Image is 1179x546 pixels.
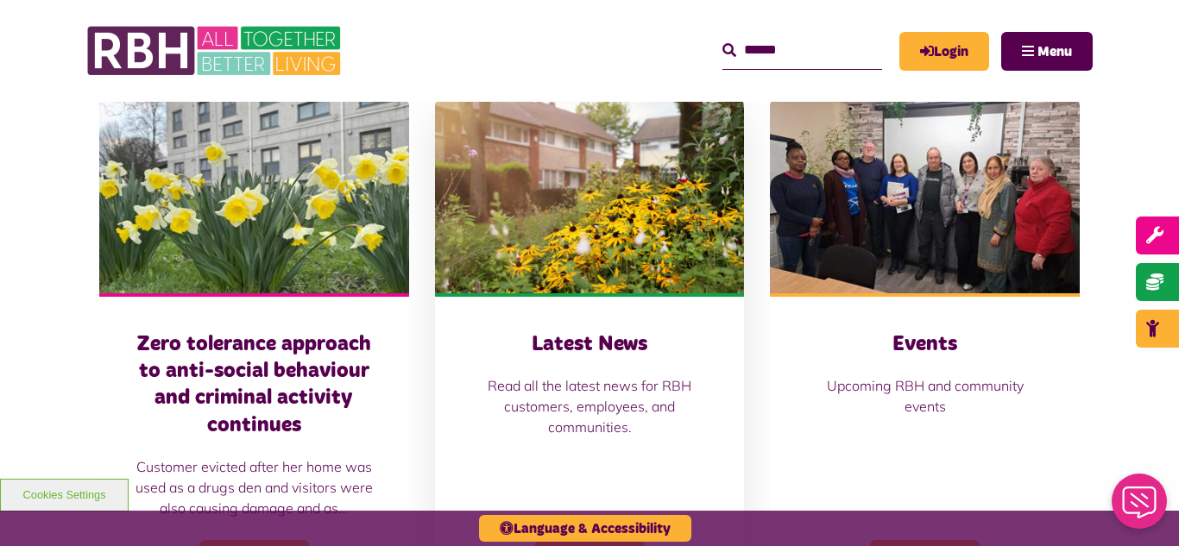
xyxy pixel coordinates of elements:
iframe: Netcall Web Assistant for live chat [1101,468,1179,546]
a: MyRBH [899,32,989,71]
img: Freehold [99,100,409,293]
h3: Zero tolerance approach to anti-social behaviour and criminal activity continues [134,331,375,439]
p: Customer evicted after her home was used as a drugs den and visitors were also causing damage and... [134,456,375,518]
p: Upcoming RBH and community events [804,375,1045,417]
button: Language & Accessibility [479,515,691,542]
img: RBH [86,17,345,85]
button: Navigation [1001,32,1093,71]
span: Menu [1037,45,1072,59]
h3: Latest News [470,331,710,358]
input: Search [722,32,882,69]
h3: Events [804,331,1045,358]
img: Group photo of customers and colleagues at Spotland Community Centre [770,100,1080,293]
img: SAZ MEDIA RBH HOUSING4 [435,100,745,293]
p: Read all the latest news for RBH customers, employees, and communities. [470,375,710,437]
